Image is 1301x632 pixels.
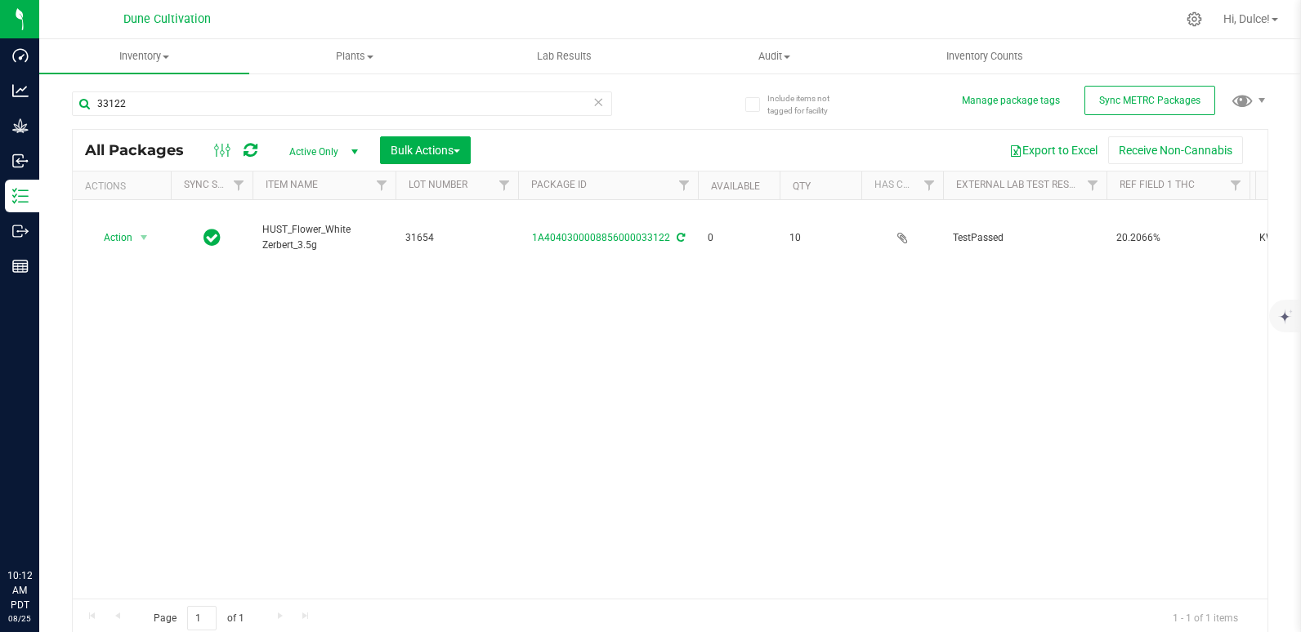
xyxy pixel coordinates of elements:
[711,180,760,192] a: Available
[879,39,1089,73] a: Inventory Counts
[187,606,217,631] input: 1
[12,188,29,204] inline-svg: Inventory
[1080,171,1107,199] a: Filter
[249,39,459,73] a: Plants
[531,179,587,190] a: Package ID
[12,47,29,64] inline-svg: Dashboard
[515,49,614,64] span: Lab Results
[962,94,1060,108] button: Manage package tags
[12,82,29,99] inline-svg: Analytics
[1084,86,1215,115] button: Sync METRC Packages
[789,230,852,246] span: 10
[226,171,253,199] a: Filter
[767,92,849,117] span: Include items not tagged for facility
[203,226,221,249] span: In Sync
[953,230,1097,246] span: TestPassed
[1099,95,1200,106] span: Sync METRC Packages
[39,49,249,64] span: Inventory
[72,91,612,116] input: Search Package ID, Item Name, SKU, Lot or Part Number...
[861,171,943,200] th: Has COA
[916,171,943,199] a: Filter
[89,226,133,249] span: Action
[924,49,1045,64] span: Inventory Counts
[491,171,518,199] a: Filter
[369,171,396,199] a: Filter
[140,606,257,631] span: Page of 1
[793,180,811,192] a: Qty
[956,179,1084,190] a: External Lab Test Result
[48,499,68,519] iframe: Resource center unread badge
[7,568,32,612] p: 10:12 AM PDT
[12,223,29,239] inline-svg: Outbound
[16,501,65,550] iframe: Resource center
[708,230,770,246] span: 0
[134,226,154,249] span: select
[85,141,200,159] span: All Packages
[405,230,508,246] span: 31654
[262,222,386,253] span: HUST_Flower_White Zerbert_3.5g
[1120,179,1195,190] a: Ref Field 1 THC
[671,171,698,199] a: Filter
[380,136,471,164] button: Bulk Actions
[1223,171,1250,199] a: Filter
[12,153,29,169] inline-svg: Inbound
[1116,230,1240,246] span: 20.2066%
[184,179,247,190] a: Sync Status
[12,118,29,134] inline-svg: Grow
[669,39,879,73] a: Audit
[1108,136,1243,164] button: Receive Non-Cannabis
[409,179,467,190] a: Lot Number
[250,49,458,64] span: Plants
[123,12,211,26] span: Dune Cultivation
[39,39,249,73] a: Inventory
[1160,606,1251,630] span: 1 - 1 of 1 items
[674,232,685,243] span: Sync from Compliance System
[999,136,1108,164] button: Export to Excel
[12,258,29,274] inline-svg: Reports
[85,180,164,192] div: Actions
[7,612,32,625] p: 08/25
[532,232,670,243] a: 1A4040300008856000033122
[459,39,669,73] a: Lab Results
[670,49,879,64] span: Audit
[1223,12,1270,25] span: Hi, Dulce!
[266,179,318,190] a: Item Name
[593,91,605,113] span: Clear
[1184,11,1205,27] div: Manage settings
[391,144,460,157] span: Bulk Actions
